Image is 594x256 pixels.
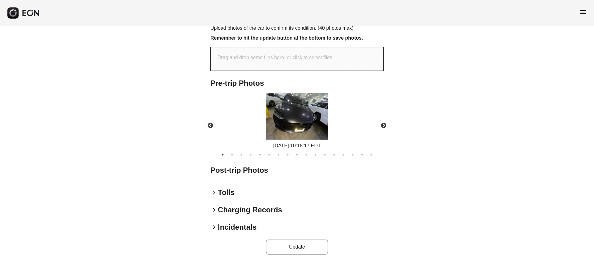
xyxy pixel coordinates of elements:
[266,142,328,150] div: [DATE] 10:18:17 EDT
[266,152,272,158] button: 6
[368,152,374,158] button: 17
[210,206,218,214] span: keyboard_arrow_right
[285,152,291,158] button: 8
[218,205,282,215] h2: Charging Records
[220,152,226,158] button: 1
[210,34,384,42] h3: Remember to hit the update button at the bottom to save photos.
[266,240,328,254] button: Update
[294,152,300,158] button: 9
[266,93,328,140] img: https://fastfleet.me/rails/active_storage/blobs/redirect/eyJfcmFpbHMiOnsibWVzc2FnZSI6IkJBaHBBeUl5...
[275,152,282,158] button: 7
[373,115,394,137] button: Next
[218,222,256,232] h2: Incidentals
[247,152,254,158] button: 4
[340,152,346,158] button: 14
[257,152,263,158] button: 5
[218,188,235,197] h2: Tolls
[312,152,319,158] button: 11
[229,152,235,158] button: 2
[579,8,587,16] span: menu
[210,165,384,175] h2: Post-trip Photos
[210,78,384,88] h2: Pre-trip Photos
[210,223,218,231] span: keyboard_arrow_right
[359,152,365,158] button: 16
[217,54,332,61] p: Drag and drop some files here, or click to select files
[210,189,218,196] span: keyboard_arrow_right
[303,152,309,158] button: 10
[331,152,337,158] button: 13
[210,24,384,32] p: Upload photos of the car to confirm its condition. (40 photos max)
[322,152,328,158] button: 12
[200,115,221,137] button: Previous
[238,152,244,158] button: 3
[350,152,356,158] button: 15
